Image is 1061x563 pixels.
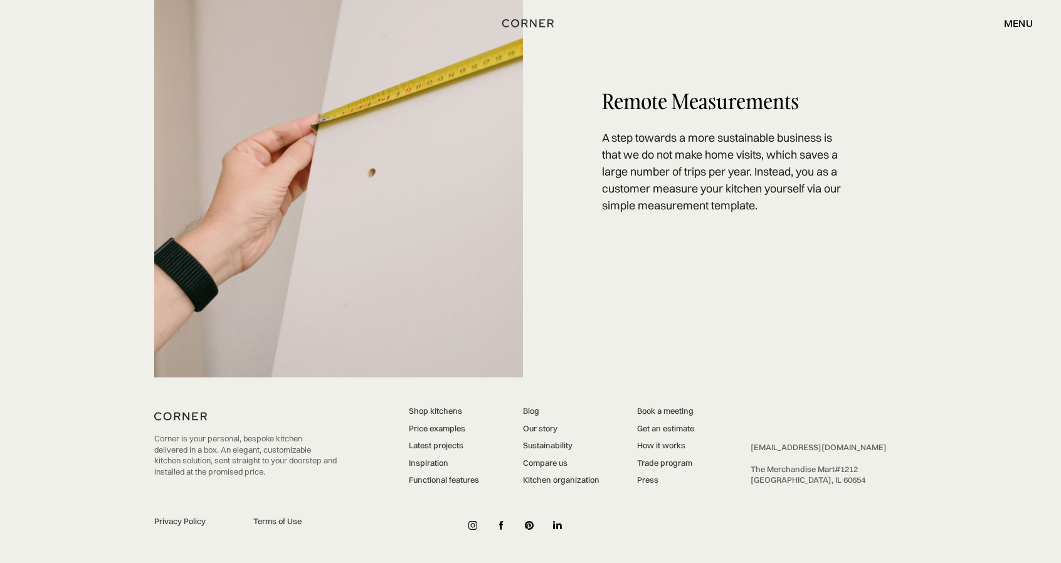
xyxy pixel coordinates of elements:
a: How it works [637,440,694,451]
a: Kitchen organization [523,475,599,486]
div: menu [991,13,1033,34]
a: Latest projects [409,440,479,451]
a: [EMAIL_ADDRESS][DOMAIN_NAME] [751,442,887,452]
p: A step towards a more sustainable business is that we do not make home visits, which saves a larg... [602,129,843,214]
a: Sustainability [523,440,599,451]
a: Privacy Policy [154,516,238,527]
a: Inspiration [409,458,479,469]
div: menu [1004,18,1033,28]
a: home [488,15,573,31]
a: Terms of Use [253,516,337,527]
a: Our story [523,423,599,434]
a: Get an estimate [637,423,694,434]
a: Book a meeting [637,406,694,417]
a: Blog [523,406,599,417]
div: ‍ The Merchandise Mart #1212 ‍ [GEOGRAPHIC_DATA], IL 60654 [751,442,887,486]
a: Shop kitchens [409,406,479,417]
a: Trade program [637,458,694,469]
h2: Remote measurements [602,90,799,112]
a: Price examples [409,423,479,434]
a: Press [637,475,694,486]
a: Functional features [409,475,479,486]
p: Corner is your personal, bespoke kitchen delivered in a box. An elegant, customizable kitchen sol... [154,433,337,477]
a: Compare us [523,458,599,469]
